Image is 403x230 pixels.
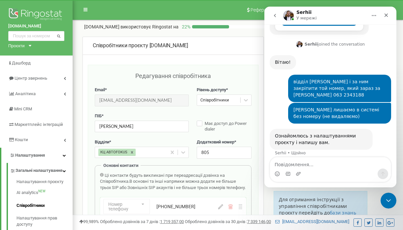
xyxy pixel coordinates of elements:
p: 22 % [179,23,192,30]
div: Номер телефону[PHONE_NUMBER] [100,197,246,216]
span: Співробітники проєкту [93,42,148,49]
input: Введіть Email [95,95,189,106]
div: [DOMAIN_NAME] [93,42,253,50]
span: Аналiтика [15,91,36,96]
img: Ringostat logo [8,7,64,23]
span: 99,989% [79,219,99,224]
p: [DOMAIN_NAME] [84,23,179,30]
span: Має доступ до Power dialer [205,121,247,132]
span: Основні контакти [103,163,138,168]
a: бази знань [330,210,356,216]
span: Ці контакти будуть викликані при переадресації дзвінка на Співробітника. [100,173,225,184]
div: Проєкти [8,43,25,49]
a: [DOMAIN_NAME] [8,23,64,29]
input: Пошук за номером [8,31,64,41]
span: Загальні налаштування [16,168,62,174]
input: Введіть ПІБ [95,121,189,132]
div: КЦ АВТОFOKUS [98,149,128,156]
span: Дашборд [12,60,31,65]
span: Налаштування [15,153,45,158]
a: Загальні налаштування [10,163,73,176]
iframe: Intercom live chat [381,193,396,209]
span: Email [95,87,105,92]
a: Налаштування [1,148,73,163]
a: [EMAIL_ADDRESS][DOMAIN_NAME] [275,219,349,224]
span: Додатковий номер [197,139,234,144]
a: AI analyticsNEW [17,186,73,199]
span: Кошти [15,137,28,142]
span: Реферальна програма [251,7,299,13]
span: Mini CRM [14,106,32,111]
u: 7 339 146,00 [247,219,271,224]
a: Співробітники [17,199,73,212]
u: 1 719 357,00 [160,219,184,224]
a: Налаштування проєкту [17,179,73,187]
div: Співробітники [200,97,229,103]
input: Вкажіть додатковий номер [197,147,252,158]
span: Центр звернень [15,76,47,81]
span: використовує Ringostat на [120,24,179,29]
span: Для отримання інструкції з управління співробітниками проєкту перейдіть до [279,196,347,216]
span: В основні та інші напрямки можна додати не більше трьох SIP або Зовнішніх SIP акаунтів і не більш... [100,179,246,190]
div: [PHONE_NUMBER] [156,203,218,210]
span: Маркетплейс інтеграцій [15,122,63,127]
span: Відділи [95,139,109,144]
span: ПІБ [95,113,102,118]
span: Оброблено дзвінків за 30 днів : [185,219,271,224]
span: Редагування співробітника [135,72,211,79]
span: Оброблено дзвінків за 7 днів : [100,219,184,224]
iframe: Intercom live chat [264,7,396,187]
span: Рівень доступу [197,87,226,92]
